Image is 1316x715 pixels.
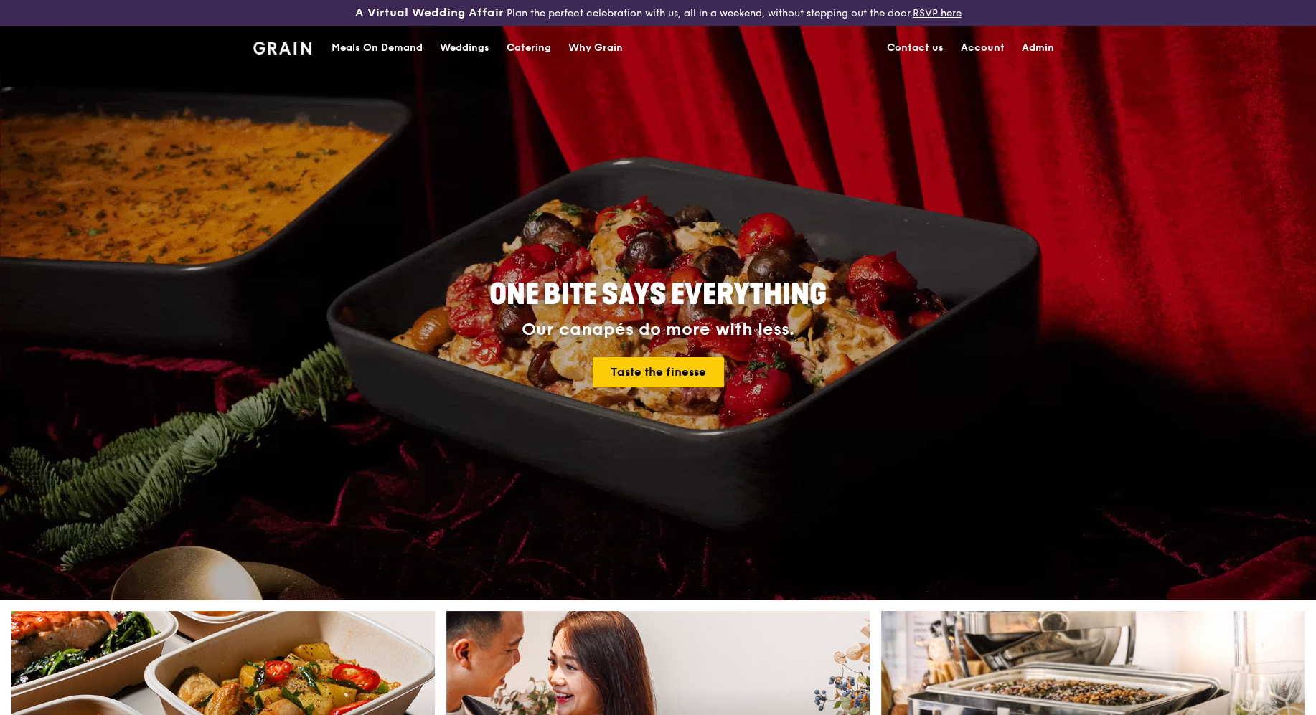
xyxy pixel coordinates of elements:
[253,42,311,55] img: Grain
[568,27,623,70] div: Why Grain
[400,320,916,340] div: Our canapés do more with less.
[440,27,489,70] div: Weddings
[332,27,423,70] div: Meals On Demand
[952,27,1013,70] a: Account
[878,27,952,70] a: Contact us
[507,27,551,70] div: Catering
[245,6,1071,20] div: Plan the perfect celebration with us, all in a weekend, without stepping out the door.
[913,7,962,19] a: RSVP here
[355,6,504,20] h3: A Virtual Wedding Affair
[253,25,311,68] a: GrainGrain
[489,278,827,312] span: ONE BITE SAYS EVERYTHING
[560,27,631,70] a: Why Grain
[593,357,724,387] a: Taste the finesse
[498,27,560,70] a: Catering
[431,27,498,70] a: Weddings
[1013,27,1063,70] a: Admin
